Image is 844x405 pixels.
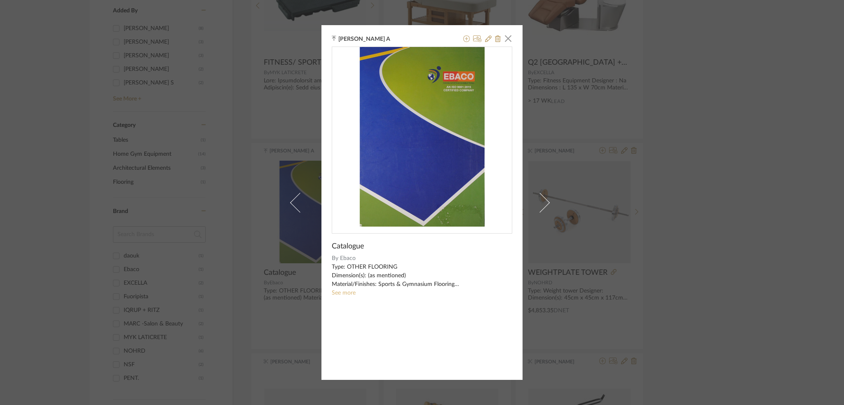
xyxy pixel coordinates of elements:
span: Catalogue [332,242,364,251]
span: By [332,254,338,263]
a: See more [332,290,356,296]
img: 61ee2046-2b6f-4143-83ab-0cccaeb4a970_436x436.jpg [332,47,512,227]
button: Close [500,30,516,47]
span: Ebaco [340,254,513,263]
div: Type: OTHER FLOORING Dimension(s): (as mentioned) Material/Finishes: Sports & Gymnasium Flooring ... [332,263,512,289]
div: 0 [332,47,512,227]
span: [PERSON_NAME] A [338,35,398,43]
